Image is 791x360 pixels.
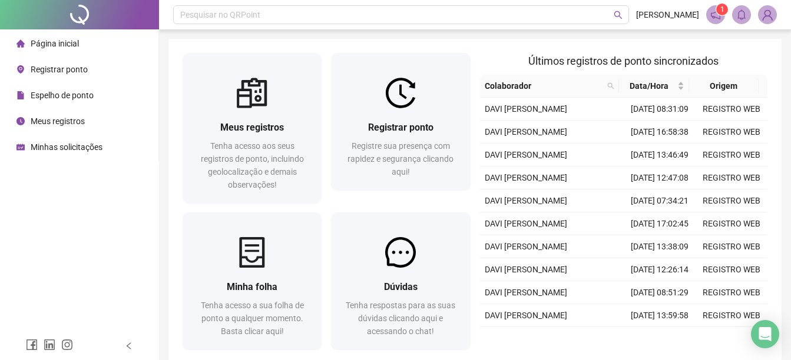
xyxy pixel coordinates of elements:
[16,143,25,151] span: schedule
[624,212,696,235] td: [DATE] 17:02:45
[696,235,767,258] td: REGISTRO WEB
[624,327,696,350] td: [DATE] 13:35:39
[636,8,699,21] span: [PERSON_NAME]
[696,189,767,212] td: REGISTRO WEB
[624,258,696,281] td: [DATE] 12:26:14
[485,79,603,92] span: Colaborador
[624,281,696,304] td: [DATE] 08:51:29
[624,235,696,258] td: [DATE] 13:38:09
[751,320,779,348] div: Open Intercom Messenger
[485,173,567,182] span: DAVI [PERSON_NAME]
[16,117,25,125] span: clock-circle
[716,4,728,15] sup: 1
[607,82,614,89] span: search
[201,301,304,336] span: Tenha acesso a sua folha de ponto a qualquer momento. Basta clicar aqui!
[384,281,418,292] span: Dúvidas
[624,144,696,166] td: [DATE] 13:46:49
[689,75,759,98] th: Origem
[125,342,133,350] span: left
[31,91,94,100] span: Espelho de ponto
[331,53,470,190] a: Registrar pontoRegistre sua presença com rapidez e segurança clicando aqui!
[624,98,696,121] td: [DATE] 08:31:09
[347,141,454,176] span: Registre sua presença com rapidez e segurança clicando aqui!
[31,39,79,48] span: Página inicial
[696,327,767,350] td: REGISTRO WEB
[31,65,88,74] span: Registrar ponto
[485,265,567,274] span: DAVI [PERSON_NAME]
[331,212,470,349] a: DúvidasTenha respostas para as suas dúvidas clicando aqui e acessando o chat!
[485,311,567,320] span: DAVI [PERSON_NAME]
[720,5,724,14] span: 1
[696,144,767,166] td: REGISTRO WEB
[346,301,455,336] span: Tenha respostas para as suas dúvidas clicando aqui e acessando o chat!
[183,53,322,203] a: Meus registrosTenha acesso aos seus registros de ponto, incluindo geolocalização e demais observa...
[220,122,284,133] span: Meus registros
[31,142,102,152] span: Minhas solicitações
[528,55,719,67] span: Últimos registros de ponto sincronizados
[16,65,25,74] span: environment
[183,212,322,349] a: Minha folhaTenha acesso a sua folha de ponto a qualquer momento. Basta clicar aqui!
[624,166,696,189] td: [DATE] 12:47:08
[201,141,304,189] span: Tenha acesso aos seus registros de ponto, incluindo geolocalização e demais observações!
[31,116,85,126] span: Meus registros
[485,196,567,205] span: DAVI [PERSON_NAME]
[696,98,767,121] td: REGISTRO WEB
[619,75,689,98] th: Data/Hora
[614,11,623,19] span: search
[485,242,567,251] span: DAVI [PERSON_NAME]
[696,258,767,281] td: REGISTRO WEB
[696,166,767,189] td: REGISTRO WEB
[61,339,73,351] span: instagram
[227,281,277,292] span: Minha folha
[624,304,696,327] td: [DATE] 13:59:58
[710,9,721,20] span: notification
[696,304,767,327] td: REGISTRO WEB
[368,122,433,133] span: Registrar ponto
[485,104,567,114] span: DAVI [PERSON_NAME]
[16,39,25,48] span: home
[485,288,567,297] span: DAVI [PERSON_NAME]
[26,339,38,351] span: facebook
[624,121,696,144] td: [DATE] 16:58:38
[759,6,776,24] img: 91416
[605,77,617,95] span: search
[485,219,567,228] span: DAVI [PERSON_NAME]
[44,339,55,351] span: linkedin
[16,91,25,99] span: file
[485,127,567,136] span: DAVI [PERSON_NAME]
[696,212,767,235] td: REGISTRO WEB
[696,121,767,144] td: REGISTRO WEB
[485,150,567,159] span: DAVI [PERSON_NAME]
[736,9,747,20] span: bell
[696,281,767,304] td: REGISTRO WEB
[624,189,696,212] td: [DATE] 07:34:21
[624,79,674,92] span: Data/Hora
